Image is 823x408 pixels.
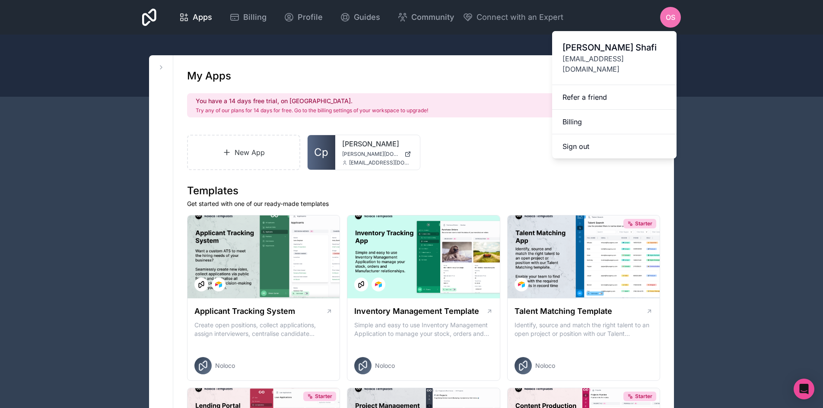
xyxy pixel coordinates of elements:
[243,11,267,23] span: Billing
[552,134,677,158] button: Sign out
[794,379,814,399] div: Open Intercom Messenger
[342,151,401,158] span: [PERSON_NAME][DOMAIN_NAME]
[193,11,212,23] span: Apps
[354,321,493,338] p: Simple and easy to use Inventory Management Application to manage your stock, orders and Manufact...
[277,8,330,27] a: Profile
[172,8,219,27] a: Apps
[562,41,666,54] span: [PERSON_NAME] Shafi
[333,8,387,27] a: Guides
[298,11,323,23] span: Profile
[375,281,382,288] img: Airtable Logo
[515,305,612,317] h1: Talent Matching Template
[463,11,563,23] button: Connect with an Expert
[342,151,413,158] a: [PERSON_NAME][DOMAIN_NAME]
[187,69,231,83] h1: My Apps
[354,11,380,23] span: Guides
[349,159,413,166] span: [EMAIL_ADDRESS][DOMAIN_NAME]
[315,393,332,400] span: Starter
[552,85,677,110] a: Refer a friend
[187,184,660,198] h1: Templates
[187,199,660,208] p: Get started with one of our ready-made templates
[411,11,454,23] span: Community
[552,110,677,134] a: Billing
[535,361,555,370] span: Noloco
[314,145,328,159] span: Cp
[666,12,675,22] span: OS
[187,135,300,170] a: New App
[215,281,222,288] img: Airtable Logo
[194,305,295,317] h1: Applicant Tracking System
[342,139,413,149] a: [PERSON_NAME]
[354,305,479,317] h1: Inventory Management Template
[308,135,335,170] a: Cp
[375,361,395,370] span: Noloco
[222,8,273,27] a: Billing
[215,361,235,370] span: Noloco
[477,11,563,23] span: Connect with an Expert
[515,321,653,338] p: Identify, source and match the right talent to an open project or position with our Talent Matchi...
[635,220,652,227] span: Starter
[562,54,666,74] span: [EMAIL_ADDRESS][DOMAIN_NAME]
[196,97,428,105] h2: You have a 14 days free trial, on [GEOGRAPHIC_DATA].
[635,393,652,400] span: Starter
[196,107,428,114] p: Try any of our plans for 14 days for free. Go to the billing settings of your workspace to upgrade!
[518,281,525,288] img: Airtable Logo
[194,321,333,338] p: Create open positions, collect applications, assign interviewers, centralise candidate feedback a...
[391,8,461,27] a: Community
